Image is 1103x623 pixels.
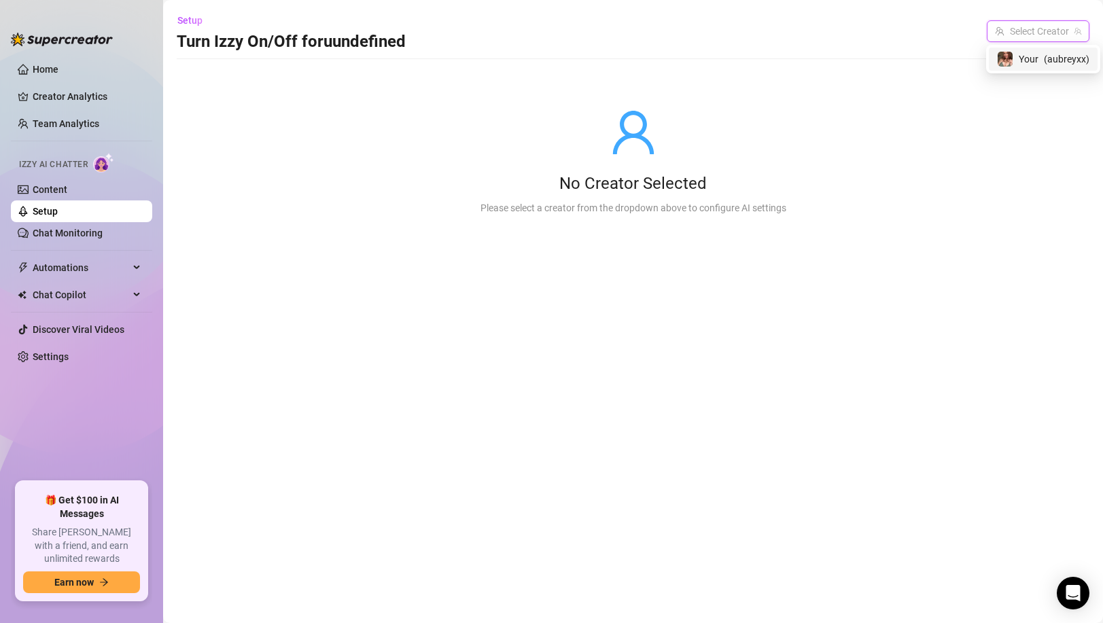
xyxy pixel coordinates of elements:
a: Settings [33,351,69,362]
img: Your [998,52,1013,67]
a: Team Analytics [33,118,99,129]
span: team [1074,27,1082,35]
span: ( aubreyxx ) [1044,52,1089,67]
span: Setup [177,15,203,26]
img: Chat Copilot [18,290,27,300]
span: Chat Copilot [33,284,129,306]
span: user [609,108,658,157]
a: Content [33,184,67,195]
a: Discover Viral Videos [33,324,124,335]
span: Automations [33,257,129,279]
a: Home [33,64,58,75]
img: AI Chatter [93,153,114,173]
div: Please select a creator from the dropdown above to configure AI settings [480,200,786,215]
div: No Creator Selected [480,173,786,195]
h3: Turn Izzy On/Off for uundefined [177,31,406,53]
div: Open Intercom Messenger [1057,577,1089,609]
span: Share [PERSON_NAME] with a friend, and earn unlimited rewards [23,526,140,566]
button: Earn nowarrow-right [23,571,140,593]
span: arrow-right [99,577,109,587]
span: 🎁 Get $100 in AI Messages [23,494,140,520]
span: Your [1019,52,1038,67]
span: Earn now [54,577,94,588]
span: Izzy AI Chatter [19,158,88,171]
span: thunderbolt [18,262,29,273]
img: logo-BBDzfeDw.svg [11,33,113,46]
a: Creator Analytics [33,86,141,107]
button: Setup [177,10,213,31]
a: Chat Monitoring [33,228,103,238]
a: Setup [33,206,58,217]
